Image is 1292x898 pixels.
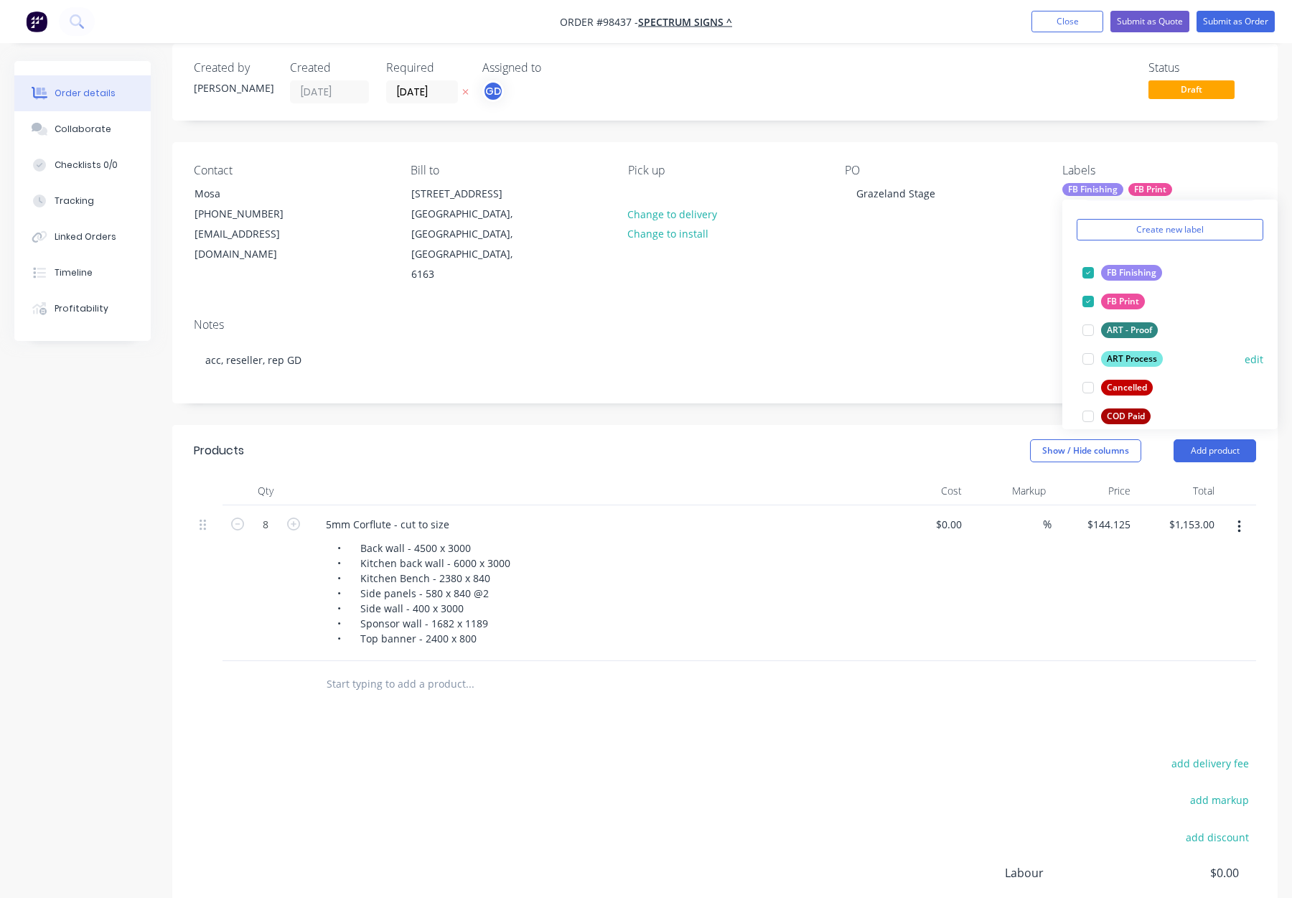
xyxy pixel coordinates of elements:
div: Assigned to [482,61,626,75]
button: add delivery fee [1164,754,1256,773]
div: Price [1052,477,1136,505]
div: Checklists 0/0 [55,159,118,172]
span: % [1043,516,1052,533]
div: ART - Proof [1101,322,1158,338]
button: edit [1245,352,1263,367]
button: ART Process [1077,349,1169,369]
div: Markup [968,477,1052,505]
div: acc, reseller, rep GD [194,338,1256,382]
button: FB Print [1077,291,1151,312]
div: Tracking [55,195,94,207]
button: add discount [1178,827,1256,846]
div: Collaborate [55,123,111,136]
div: COD Paid [1101,408,1151,424]
div: Cancelled [1101,380,1153,396]
div: Created [290,61,369,75]
div: FB Print [1101,294,1145,309]
button: Submit as Quote [1110,11,1189,32]
input: Start typing to add a product... [326,670,613,698]
div: FB Finishing [1101,265,1162,281]
div: ART Process [1101,351,1163,367]
button: add markup [1182,790,1256,810]
div: Profitability [55,302,108,315]
div: Status [1148,61,1256,75]
button: Submit as Order [1197,11,1275,32]
div: Linked Orders [55,230,116,243]
div: Labels [1062,164,1256,177]
div: Contact [194,164,388,177]
span: $0.00 [1133,864,1239,881]
div: [PHONE_NUMBER] [195,204,314,224]
a: SPECTRUM SIGNS ^ [638,15,732,29]
div: Order details [55,87,116,100]
div: Bill to [411,164,604,177]
button: GD [482,80,504,102]
button: Create new label [1077,219,1263,240]
button: Profitability [14,291,151,327]
button: Timeline [14,255,151,291]
span: Order #98437 - [560,15,638,29]
button: Cancelled [1077,378,1158,398]
button: Collaborate [14,111,151,147]
div: Notes [194,318,1256,332]
div: Products [194,442,244,459]
div: Cost [883,477,968,505]
div: [STREET_ADDRESS] [411,184,530,204]
div: Required [386,61,465,75]
div: 5mm Corflute - cut to size [314,514,461,535]
button: Add product [1174,439,1256,462]
div: Pick up [628,164,822,177]
span: Labour [1005,864,1133,881]
div: Grazeland Stage [845,183,947,204]
div: [PERSON_NAME] [194,80,273,95]
button: Checklists 0/0 [14,147,151,183]
button: Tracking [14,183,151,219]
div: Total [1136,477,1221,505]
button: ART - Proof [1077,320,1164,340]
div: • Back wall - 4500 x 3000 • Kitchen back wall - 6000 x 3000 • Kitchen Bench - 2380 x 840 • Side p... [326,538,522,649]
button: Change to install [620,224,716,243]
div: [GEOGRAPHIC_DATA], [GEOGRAPHIC_DATA], [GEOGRAPHIC_DATA], 6163 [411,204,530,284]
div: PO [845,164,1039,177]
div: [STREET_ADDRESS][GEOGRAPHIC_DATA], [GEOGRAPHIC_DATA], [GEOGRAPHIC_DATA], 6163 [399,183,543,285]
div: [EMAIL_ADDRESS][DOMAIN_NAME] [195,224,314,264]
div: Mosa [195,184,314,204]
div: Created by [194,61,273,75]
button: FB Finishing [1077,263,1168,283]
span: Draft [1148,80,1235,98]
div: Qty [223,477,309,505]
div: Timeline [55,266,93,279]
button: Close [1031,11,1103,32]
div: FB Print [1128,183,1172,196]
div: Mosa[PHONE_NUMBER][EMAIL_ADDRESS][DOMAIN_NAME] [182,183,326,265]
button: Linked Orders [14,219,151,255]
button: COD Paid [1077,406,1156,426]
button: Change to delivery [620,204,725,223]
button: Show / Hide columns [1030,439,1141,462]
div: FB Finishing [1062,183,1123,196]
button: Order details [14,75,151,111]
img: Factory [26,11,47,32]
